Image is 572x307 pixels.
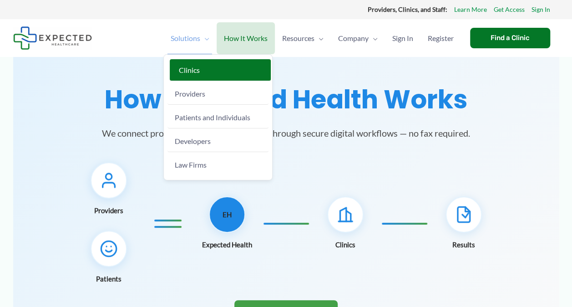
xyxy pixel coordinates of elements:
[494,4,525,15] a: Get Access
[175,137,211,145] span: Developers
[13,26,92,50] img: Expected Healthcare Logo - side, dark font, small
[202,238,252,251] span: Expected Health
[217,22,275,54] a: How It Works
[223,208,232,221] span: EH
[275,22,331,54] a: ResourcesMenu Toggle
[532,4,550,15] a: Sign In
[385,22,420,54] a: Sign In
[167,107,268,128] a: Patients and Individuals
[167,154,268,175] a: Law Firms
[314,22,324,54] span: Menu Toggle
[175,160,207,169] span: Law Firms
[335,238,355,251] span: Clinics
[452,238,475,251] span: Results
[454,4,487,15] a: Learn More
[175,113,250,122] span: Patients and Individuals
[368,5,447,13] strong: Providers, Clinics, and Staff:
[163,22,461,54] nav: Primary Site Navigation
[167,130,268,152] a: Developers
[167,83,268,105] a: Providers
[170,59,271,81] a: Clinics
[96,272,121,285] span: Patients
[163,22,217,54] a: SolutionsMenu Toggle
[81,126,491,140] p: We connect providers, patients, and clinics through secure digital workflows — no fax required.
[338,22,369,54] span: Company
[282,22,314,54] span: Resources
[200,22,209,54] span: Menu Toggle
[224,22,268,54] span: How It Works
[420,22,461,54] a: Register
[470,28,550,48] a: Find a Clinic
[94,204,123,217] span: Providers
[428,22,454,54] span: Register
[331,22,385,54] a: CompanyMenu Toggle
[369,22,378,54] span: Menu Toggle
[24,84,548,115] h1: How Expected Health Works
[171,22,200,54] span: Solutions
[179,66,200,74] span: Clinics
[175,89,205,98] span: Providers
[392,22,413,54] span: Sign In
